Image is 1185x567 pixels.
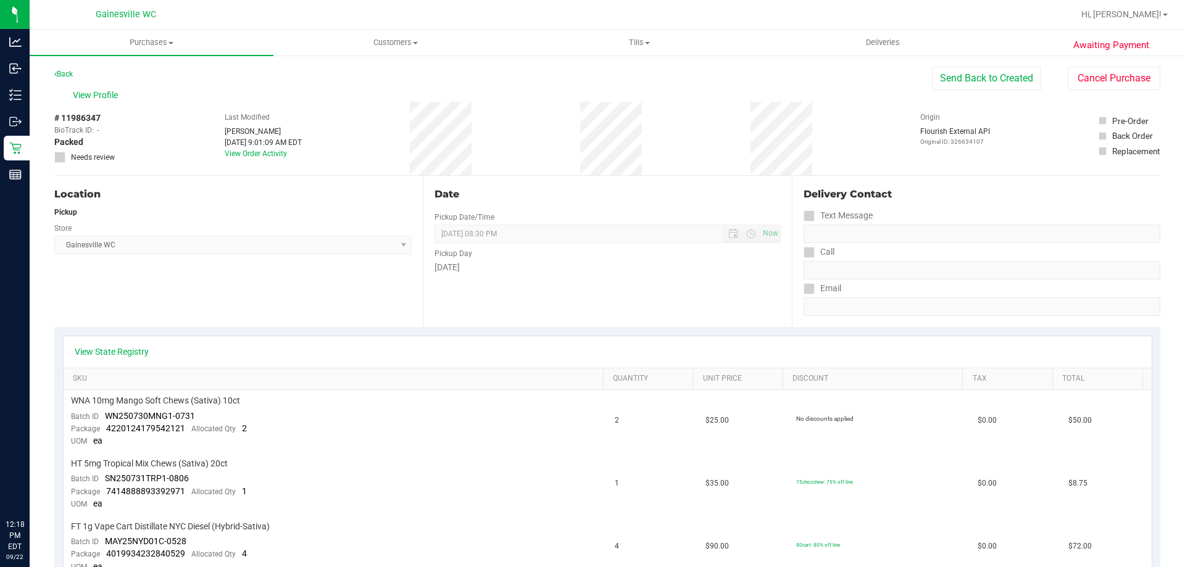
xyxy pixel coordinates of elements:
span: $35.00 [705,478,729,489]
span: FT 1g Vape Cart Distillate NYC Diesel (Hybrid-Sativa) [71,521,270,532]
span: Package [71,487,100,496]
label: Store [54,223,72,234]
span: $90.00 [705,540,729,552]
span: Batch ID [71,412,99,421]
span: Tills [518,37,760,48]
a: SKU [73,374,598,384]
span: 75chocchew: 75% off line [796,479,853,485]
span: Awaiting Payment [1073,38,1149,52]
span: Package [71,550,100,558]
div: [DATE] 9:01:09 AM EDT [225,137,302,148]
span: No discounts applied [796,415,854,422]
a: Tax [973,374,1048,384]
span: Hi, [PERSON_NAME]! [1081,9,1162,19]
span: - [97,125,99,136]
span: View Profile [73,89,122,102]
span: $0.00 [978,415,997,426]
span: Allocated Qty [191,487,236,496]
a: Unit Price [703,374,778,384]
div: Flourish External API [920,126,990,146]
inline-svg: Retail [9,142,22,154]
span: # 11986347 [54,112,101,125]
span: UOM [71,437,87,445]
div: Pre-Order [1112,115,1149,127]
span: Purchases [30,37,273,48]
div: Delivery Contact [804,187,1160,202]
span: $72.00 [1068,540,1092,552]
span: $0.00 [978,478,997,489]
div: [DATE] [434,261,780,274]
span: 4 [615,540,619,552]
span: MAY25NYD01C-0528 [105,536,186,546]
label: Call [804,243,834,261]
iframe: Resource center unread badge [36,466,51,481]
label: Last Modified [225,112,270,123]
a: Back [54,70,73,78]
span: 4 [242,548,247,558]
span: SN250731TRP1-0806 [105,473,189,483]
input: Format: (999) 999-9999 [804,225,1160,243]
input: Format: (999) 999-9999 [804,261,1160,279]
span: $50.00 [1068,415,1092,426]
div: Back Order [1112,130,1153,142]
inline-svg: Inventory [9,89,22,101]
span: Allocated Qty [191,550,236,558]
span: Customers [274,37,517,48]
inline-svg: Reports [9,168,22,181]
a: Deliveries [761,30,1005,56]
button: Cancel Purchase [1068,67,1160,90]
span: UOM [71,500,87,508]
label: Text Message [804,207,873,225]
label: Origin [920,112,940,123]
span: $25.00 [705,415,729,426]
a: View Order Activity [225,149,287,158]
span: BioTrack ID: [54,125,94,136]
a: Customers [273,30,517,56]
span: 1 [615,478,619,489]
a: Tills [517,30,761,56]
label: Email [804,279,841,297]
span: Batch ID [71,474,99,483]
inline-svg: Outbound [9,115,22,128]
p: 12:18 PM EDT [6,519,24,552]
span: 7414888893392971 [106,486,185,496]
button: Send Back to Created [932,67,1041,90]
span: Package [71,424,100,433]
span: 80cart: 80% off line [796,542,840,548]
iframe: Resource center [12,468,49,505]
span: Deliveries [849,37,917,48]
span: 4220124179542121 [106,423,185,433]
span: HT 5mg Tropical Mix Chews (Sativa) 20ct [71,458,228,470]
span: WN250730MNG1-0731 [105,411,195,421]
span: Allocated Qty [191,424,236,433]
label: Pickup Date/Time [434,212,494,223]
span: Gainesville WC [96,9,156,20]
p: 09/22 [6,552,24,561]
div: Replacement [1112,145,1160,157]
span: $0.00 [978,540,997,552]
div: Date [434,187,780,202]
span: 4019934232840529 [106,548,185,558]
span: 2 [615,415,619,426]
a: Quantity [613,374,688,384]
span: $8.75 [1068,478,1087,489]
div: [PERSON_NAME] [225,126,302,137]
p: Original ID: 326634107 [920,137,990,146]
span: WNA 10mg Mango Soft Chews (Sativa) 10ct [71,395,240,407]
span: Batch ID [71,537,99,546]
strong: Pickup [54,208,77,217]
span: ea [93,499,102,508]
a: View State Registry [75,346,149,358]
a: Discount [792,374,958,384]
a: Purchases [30,30,273,56]
inline-svg: Inbound [9,62,22,75]
a: Total [1062,374,1137,384]
span: Packed [54,136,83,149]
span: 1 [242,486,247,496]
inline-svg: Analytics [9,36,22,48]
div: Location [54,187,412,202]
span: 2 [242,423,247,433]
label: Pickup Day [434,248,472,259]
span: ea [93,436,102,445]
span: Needs review [71,152,115,163]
